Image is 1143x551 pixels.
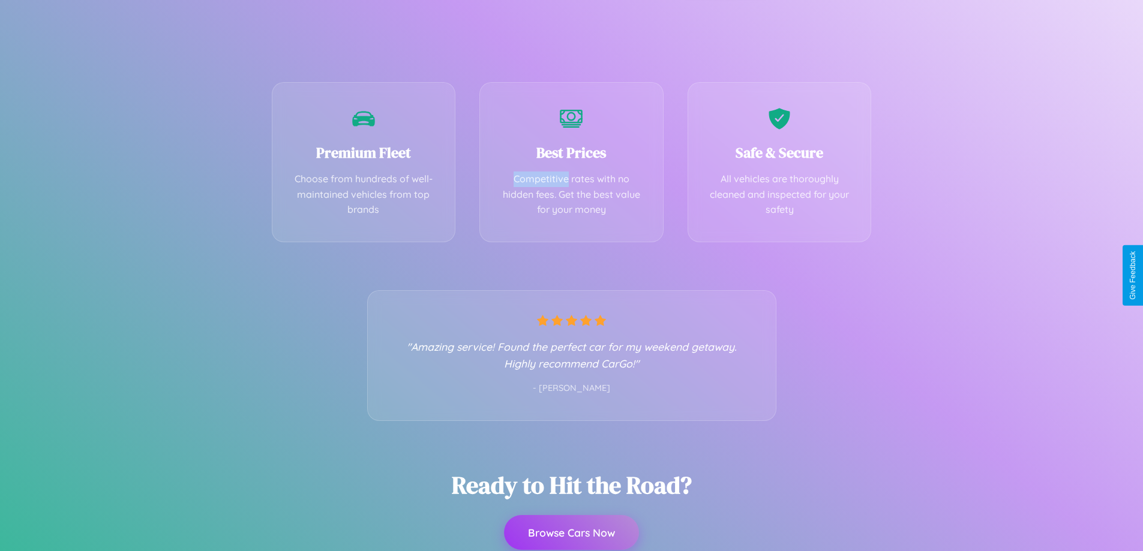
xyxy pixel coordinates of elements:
h3: Best Prices [498,143,645,162]
h2: Ready to Hit the Road? [452,469,692,501]
p: All vehicles are thoroughly cleaned and inspected for your safety [706,171,853,218]
p: - [PERSON_NAME] [392,381,752,396]
p: Choose from hundreds of well-maintained vehicles from top brands [290,171,437,218]
h3: Premium Fleet [290,143,437,162]
p: "Amazing service! Found the perfect car for my weekend getaway. Highly recommend CarGo!" [392,338,752,372]
p: Competitive rates with no hidden fees. Get the best value for your money [498,171,645,218]
div: Give Feedback [1129,251,1137,300]
h3: Safe & Secure [706,143,853,162]
button: Browse Cars Now [504,515,639,550]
